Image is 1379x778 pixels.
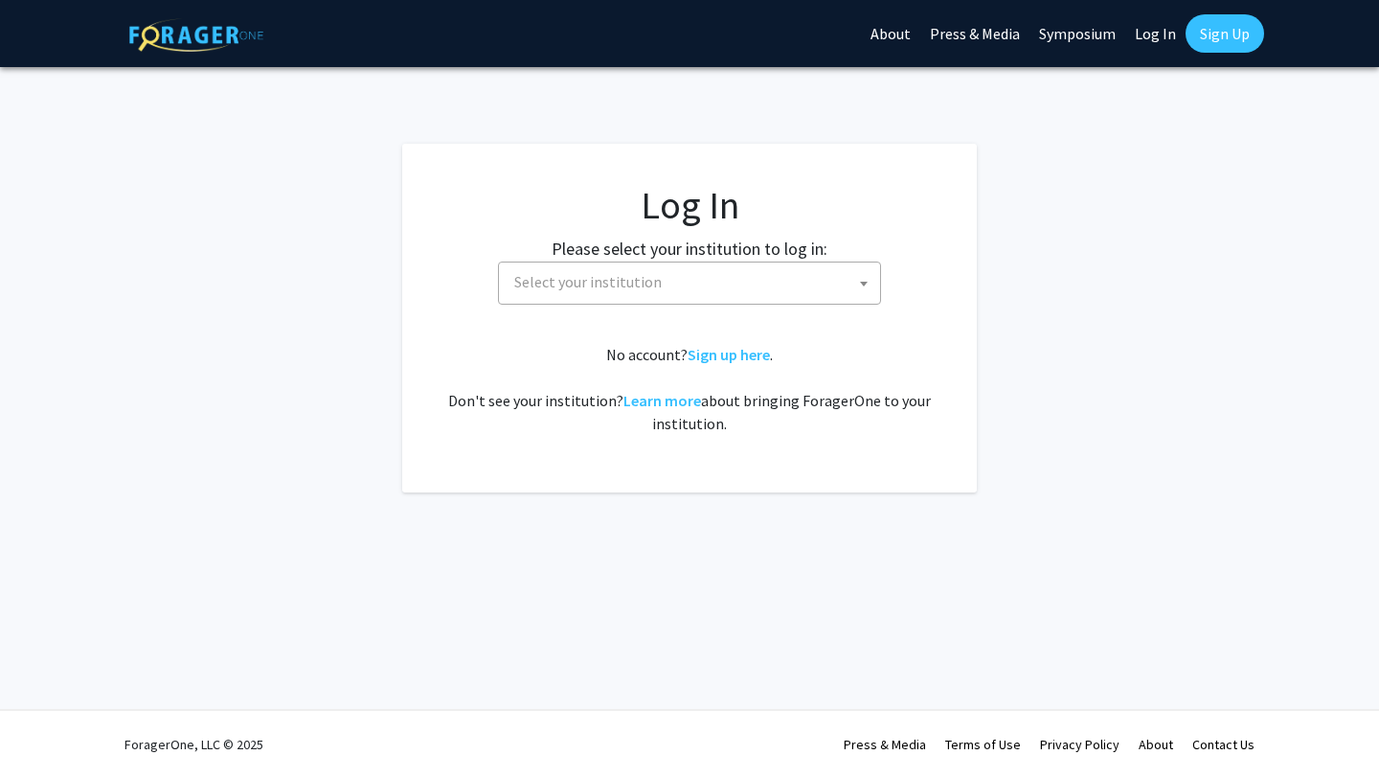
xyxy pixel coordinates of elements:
[129,18,263,52] img: ForagerOne Logo
[688,345,770,364] a: Sign up here
[1192,736,1255,753] a: Contact Us
[441,182,938,228] h1: Log In
[1186,14,1264,53] a: Sign Up
[124,711,263,778] div: ForagerOne, LLC © 2025
[623,391,701,410] a: Learn more about bringing ForagerOne to your institution
[498,262,881,305] span: Select your institution
[441,343,938,435] div: No account? . Don't see your institution? about bringing ForagerOne to your institution.
[552,236,827,262] label: Please select your institution to log in:
[514,272,662,291] span: Select your institution
[945,736,1021,753] a: Terms of Use
[844,736,926,753] a: Press & Media
[1139,736,1173,753] a: About
[507,263,880,302] span: Select your institution
[1040,736,1119,753] a: Privacy Policy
